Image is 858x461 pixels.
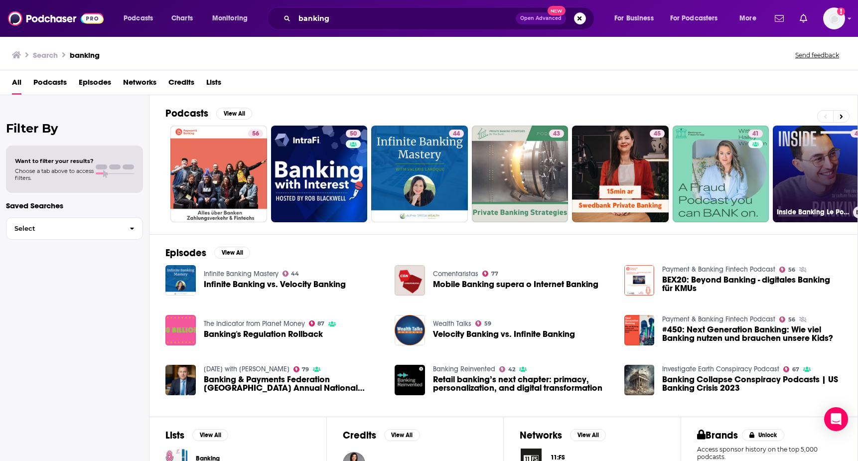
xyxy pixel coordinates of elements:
a: Show notifications dropdown [771,10,788,27]
span: Lists [206,74,221,95]
span: 56 [788,268,795,272]
a: 45 [572,126,669,222]
button: open menu [607,10,666,26]
span: Want to filter your results? [15,157,94,164]
span: 79 [302,367,309,372]
a: 44 [283,271,299,277]
img: Banking's Regulation Rollback [165,315,196,345]
a: Investigate Earth Conspiracy Podcast [662,365,779,373]
span: Podcasts [124,11,153,25]
span: Charts [171,11,193,25]
span: 50 [350,129,357,139]
a: 59 [475,320,491,326]
h3: Search [33,50,58,60]
svg: Add a profile image [837,7,845,15]
span: Monitoring [212,11,248,25]
button: View All [570,429,606,441]
a: 41 [748,130,763,138]
a: PodcastsView All [165,107,252,120]
a: Payment & Banking Fintech Podcast [662,265,775,274]
span: Networks [123,74,156,95]
a: Mobile Banking supera o Internet Banking [433,280,598,289]
button: View All [216,108,252,120]
a: 44 [449,130,464,138]
span: 44 [291,272,299,276]
a: EpisodesView All [165,247,250,259]
a: 67 [783,366,799,372]
h2: Brands [697,429,738,442]
a: 56 [779,316,795,322]
span: Retail banking’s next chapter: primacy, personalization, and digital transformation [433,375,612,392]
h2: Episodes [165,247,206,259]
h3: Inside Banking Le Podcast [777,208,849,216]
a: Velocity Banking vs. Infinite Banking [433,330,575,338]
a: 77 [482,271,498,277]
span: Choose a tab above to access filters. [15,167,94,181]
p: Saved Searches [6,201,143,210]
div: Search podcasts, credits, & more... [277,7,604,30]
button: View All [214,247,250,259]
img: Retail banking’s next chapter: primacy, personalization, and digital transformation [395,365,425,395]
a: Comentaristas [433,270,478,278]
a: BEX20: Beyond Banking - digitales Banking für KMUs [662,276,842,293]
button: Select [6,217,143,240]
a: 56 [779,267,795,273]
a: #450: Next Generation Banking: Wie viel Banking nutzen und brauchen unsere Kids? [662,325,842,342]
button: Send feedback [792,51,842,59]
a: 43 [549,130,564,138]
a: Banking & Payments Federation Ireland Annual National Banking Conference [165,365,196,395]
span: 45 [654,129,661,139]
img: Mobile Banking supera o Internet Banking [395,265,425,296]
h2: Networks [520,429,562,442]
span: For Business [614,11,654,25]
a: Today with Claire Byrne [204,365,289,373]
a: All [12,74,21,95]
span: For Podcasters [670,11,718,25]
a: Credits [168,74,194,95]
a: ListsView All [165,429,228,442]
button: View All [384,429,420,441]
a: CreditsView All [343,429,420,442]
h2: Credits [343,429,376,442]
a: Banking Reinvented [433,365,495,373]
span: 77 [491,272,498,276]
a: 44 [371,126,468,222]
a: Banking's Regulation Rollback [204,330,323,338]
p: Access sponsor history on the top 5,000 podcasts. [697,446,842,461]
button: Show profile menu [823,7,845,29]
span: Banking Collapse Conspiracy Podcasts | US Banking Crisis 2023 [662,375,842,392]
span: 56 [252,129,259,139]
a: 41 [673,126,769,222]
img: User Profile [823,7,845,29]
img: BEX20: Beyond Banking - digitales Banking für KMUs [624,265,655,296]
img: Velocity Banking vs. Infinite Banking [395,315,425,345]
a: 56 [170,126,267,222]
a: Podcasts [33,74,67,95]
span: 43 [553,129,560,139]
img: Banking Collapse Conspiracy Podcasts | US Banking Crisis 2023 [624,365,655,395]
a: Episodes [79,74,111,95]
a: 42 [499,366,515,372]
span: 41 [752,129,759,139]
a: Show notifications dropdown [796,10,811,27]
img: Infinite Banking vs. Velocity Banking [165,265,196,296]
a: Charts [165,10,199,26]
span: Infinite Banking vs. Velocity Banking [204,280,346,289]
span: Banking & Payments Federation [GEOGRAPHIC_DATA] Annual National Banking Conference [204,375,383,392]
span: 59 [484,321,491,326]
a: 79 [293,366,309,372]
span: 44 [453,129,460,139]
a: 50 [271,126,368,222]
